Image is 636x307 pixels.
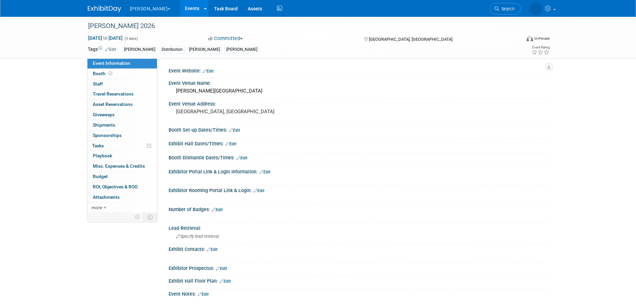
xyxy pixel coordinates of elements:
span: Sponsorships [93,133,122,138]
a: ROI, Objectives & ROO [87,182,157,192]
a: Travel Reservations [87,89,157,99]
div: Booth Dismantle Dates/Times: [169,153,549,161]
a: Edit [216,266,227,271]
span: Asset Reservations [93,102,133,107]
div: [PERSON_NAME] 2026 [86,20,511,32]
div: Event Website: [169,66,549,74]
div: [PERSON_NAME] [122,46,157,53]
a: Staff [87,79,157,89]
td: Tags [88,46,116,53]
a: more [87,203,157,213]
span: (3 days) [124,36,138,41]
div: Exhibitor Prospectus: [169,263,549,272]
div: Exhibitor Portal Link & Login Information: [169,167,549,175]
a: Giveaways [87,110,157,120]
a: Shipments [87,120,157,130]
a: Edit [207,247,218,252]
span: Playbook [93,153,112,158]
a: Tasks [87,141,157,151]
div: Event Notes: [169,289,549,298]
a: Edit [212,207,223,212]
div: Event Rating [532,46,550,49]
a: Asset Reservations [87,100,157,110]
a: Edit [105,47,116,52]
a: Edit [259,170,270,174]
span: [GEOGRAPHIC_DATA], [GEOGRAPHIC_DATA] [369,37,452,42]
div: In-Person [534,36,550,41]
span: more [91,205,102,210]
span: Search [499,6,514,11]
span: Misc. Expenses & Credits [93,163,145,169]
a: Misc. Expenses & Credits [87,161,157,171]
div: [PERSON_NAME][GEOGRAPHIC_DATA] [174,86,544,96]
div: Exhibit Contacts: [169,244,549,253]
a: Budget [87,172,157,182]
div: Lead Retrieval: [169,223,549,232]
a: Edit [236,156,247,160]
pre: [GEOGRAPHIC_DATA], [GEOGRAPHIC_DATA] [176,109,320,115]
a: Edit [225,142,236,146]
div: Exhibit Hall Dates/Times: [169,139,549,147]
span: Shipments [93,122,115,128]
span: Giveaways [93,112,115,117]
a: Booth [87,69,157,79]
span: ROI, Objectives & ROO [93,184,138,189]
img: ExhibitDay [88,6,121,12]
div: [PERSON_NAME] [187,46,222,53]
a: Edit [253,188,264,193]
div: Exhibitor Rooming Portal Link & Login: [169,185,549,194]
a: Edit [198,292,209,297]
span: Specify lead retrieval [176,234,219,239]
div: Number of Badges: [169,204,549,213]
div: Event Venue Address: [169,99,549,107]
button: Committed [206,35,245,42]
div: [PERSON_NAME] [224,46,259,53]
div: Distribution [160,46,185,53]
a: Sponsorships [87,131,157,141]
a: Edit [203,69,214,73]
a: Edit [220,279,231,284]
span: [DATE] [DATE] [88,35,123,41]
img: Format-Inperson.png [526,36,533,41]
a: Edit [229,128,240,133]
span: Attachments [93,194,120,200]
td: Toggle Event Tabs [143,213,157,221]
div: Exhibit Hall Floor Plan: [169,276,549,285]
a: Event Information [87,58,157,68]
a: Playbook [87,151,157,161]
div: Event Venue Name: [169,78,549,87]
a: Search [490,3,521,15]
span: Tasks [92,143,104,148]
td: Personalize Event Tab Strip [132,213,144,221]
div: Booth Set-up Dates/Times: [169,125,549,134]
span: Travel Reservations [93,91,134,97]
span: Staff [93,81,103,87]
a: Attachments [87,192,157,202]
span: Booth [93,71,114,76]
div: Event Format [481,35,550,45]
span: Booth not reserved yet [107,71,114,76]
span: to [102,35,109,41]
span: Event Information [93,60,130,66]
img: Dawn Brown [529,2,542,15]
span: Budget [93,174,108,179]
